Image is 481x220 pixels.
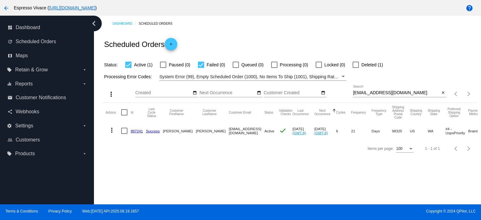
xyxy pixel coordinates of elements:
[396,147,414,151] mat-select: Items per page:
[8,53,13,58] i: map
[89,18,99,28] i: chevron_left
[468,109,480,116] button: Change sorting for PaymentMethod.Type
[134,61,153,69] span: Active (1)
[16,39,56,44] span: Scheduled Orders
[292,109,309,116] button: Change sorting for LastOccurrenceUtc
[292,122,314,140] mat-cell: [DATE]
[104,38,177,50] h2: Scheduled Orders
[49,5,95,10] a: [URL][DOMAIN_NAME]
[104,62,118,67] span: Status:
[169,61,190,69] span: Paused (0)
[372,122,392,140] mat-cell: Days
[428,122,446,140] mat-cell: WA
[196,122,229,140] mat-cell: [PERSON_NAME]
[15,151,35,156] span: Products
[199,90,256,95] input: Next Occurrence
[16,137,40,143] span: Customers
[106,103,121,122] mat-header-cell: Actions
[82,209,139,213] a: Web:[DATE] API:2025.08.19.1657
[336,122,351,140] mat-cell: 6
[441,90,445,95] mat-icon: close
[450,142,463,155] button: Previous page
[410,122,428,140] mat-cell: US
[5,209,38,213] a: Terms & Conditions
[82,81,87,86] i: arrow_drop_down
[15,81,33,87] span: Reports
[8,23,87,33] a: dashboard Dashboard
[16,25,40,30] span: Dashboard
[82,151,87,156] i: arrow_drop_down
[82,123,87,128] i: arrow_drop_down
[167,42,175,49] mat-icon: add
[428,109,440,116] button: Change sorting for ShippingState
[108,126,116,134] mat-icon: more_vert
[264,90,320,95] input: Customer Created
[112,19,139,28] a: Dashboard
[8,135,87,145] a: people_outline Customers
[8,51,87,61] a: map Maps
[410,109,422,116] button: Change sorting for ShippingCountry
[3,4,10,12] mat-icon: arrow_back
[8,95,13,100] i: email
[16,95,66,100] span: Customer Notifications
[139,19,178,28] a: Scheduled Orders
[8,25,13,30] i: dashboard
[446,107,463,118] button: Change sorting for PreferredShippingOption
[8,109,13,114] i: share
[324,61,345,69] span: Locked (0)
[104,74,152,79] span: Processing Error Codes:
[264,129,274,133] span: Active
[146,129,160,133] a: Success
[392,122,410,140] mat-cell: 98325
[450,88,463,100] button: Previous page
[314,109,331,116] button: Change sorting for NextOccurrenceUtc
[107,90,115,98] mat-icon: more_vert
[131,129,143,133] a: 897241
[14,5,97,10] span: Espresso Vivace ( )
[241,61,264,69] span: Queued (0)
[229,110,251,114] button: Change sorting for CustomerEmail
[321,90,325,95] mat-icon: date_range
[131,110,133,114] button: Change sorting for Id
[15,123,33,129] span: Settings
[193,90,197,95] mat-icon: date_range
[264,110,273,114] button: Change sorting for Status
[361,61,383,69] span: Deleted (1)
[16,53,28,59] span: Maps
[396,146,402,151] span: 100
[8,39,13,44] i: update
[146,107,157,118] button: Change sorting for LastProcessingCycleId
[336,110,345,114] button: Change sorting for Cycles
[229,122,265,140] mat-cell: [EMAIL_ADDRESS][DOMAIN_NAME]
[463,88,475,100] button: Next page
[392,105,404,119] button: Change sorting for ShippingPostcode
[159,73,346,81] mat-select: Filter by Processing Error Codes
[7,151,12,156] i: local_offer
[7,67,12,72] i: local_offer
[207,61,225,69] span: Failed (0)
[446,122,468,140] mat-cell: #4 - UspsPriority
[314,131,328,135] a: (GMT-8)
[7,123,12,128] i: settings
[82,67,87,72] i: arrow_drop_down
[8,93,87,103] a: email Customer Notifications
[163,109,190,116] button: Change sorting for CustomerFirstName
[280,61,308,69] span: Processing (0)
[351,122,371,140] mat-cell: 21
[135,90,192,95] input: Created
[49,209,72,213] a: Privacy Policy
[7,81,12,86] i: equalizer
[15,67,48,73] span: Retain & Grow
[351,110,366,114] button: Change sorting for Frequency
[279,127,287,134] mat-icon: check
[8,107,87,117] a: share Webhooks
[463,142,475,155] button: Next page
[466,4,473,12] mat-icon: help
[8,37,87,47] a: update Scheduled Orders
[196,109,223,116] button: Change sorting for CustomerLastName
[292,131,306,135] a: (GMT-8)
[16,109,39,115] span: Webhooks
[257,90,261,95] mat-icon: date_range
[368,146,394,151] div: Items per page:
[440,90,446,96] button: Clear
